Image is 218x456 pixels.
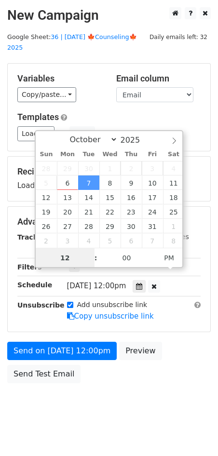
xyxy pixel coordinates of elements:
span: October 13, 2025 [57,190,78,204]
span: November 7, 2025 [142,233,163,248]
h5: Recipients [17,166,201,177]
div: Loading... [17,166,201,191]
span: Sun [36,151,57,158]
span: October 30, 2025 [121,219,142,233]
span: November 2, 2025 [36,233,57,248]
span: October 31, 2025 [142,219,163,233]
h5: Advanced [17,216,201,227]
a: 36 | [DATE] 🍁Counseling🍁 2025 [7,33,137,52]
span: October 5, 2025 [36,175,57,190]
span: November 8, 2025 [163,233,184,248]
span: September 30, 2025 [78,161,99,175]
strong: Tracking [17,233,50,241]
a: Preview [119,342,162,360]
label: UTM Codes [151,232,189,242]
span: October 6, 2025 [57,175,78,190]
span: : [95,248,97,268]
button: Save [69,126,95,141]
span: October 23, 2025 [121,204,142,219]
a: Copy/paste... [17,87,76,102]
span: Mon [57,151,78,158]
span: October 1, 2025 [99,161,121,175]
input: Minute [97,248,156,268]
span: October 28, 2025 [78,219,99,233]
span: November 6, 2025 [121,233,142,248]
a: Copy unsubscribe link [67,312,154,321]
span: October 14, 2025 [78,190,99,204]
span: October 9, 2025 [121,175,142,190]
span: October 29, 2025 [99,219,121,233]
span: October 22, 2025 [99,204,121,219]
strong: Filters [17,263,42,271]
span: October 4, 2025 [163,161,184,175]
span: October 12, 2025 [36,190,57,204]
span: October 3, 2025 [142,161,163,175]
a: Load... [17,126,54,141]
input: Year [118,135,152,145]
strong: Schedule [17,281,52,289]
a: Templates [17,112,59,122]
a: Send on [DATE] 12:00pm [7,342,117,360]
span: October 19, 2025 [36,204,57,219]
span: October 25, 2025 [163,204,184,219]
a: Send Test Email [7,365,81,383]
span: Daily emails left: 32 [146,32,211,42]
span: October 15, 2025 [99,190,121,204]
h5: Email column [116,73,201,84]
span: October 24, 2025 [142,204,163,219]
h2: New Campaign [7,7,211,24]
span: October 17, 2025 [142,190,163,204]
span: Sat [163,151,184,158]
span: September 28, 2025 [36,161,57,175]
span: Tue [78,151,99,158]
small: Google Sheet: [7,33,137,52]
span: October 11, 2025 [163,175,184,190]
span: October 7, 2025 [78,175,99,190]
span: October 16, 2025 [121,190,142,204]
span: October 18, 2025 [163,190,184,204]
span: Click to toggle [156,248,182,268]
a: Daily emails left: 32 [146,33,211,40]
span: Thu [121,151,142,158]
input: Hour [36,248,95,268]
iframe: Chat Widget [170,410,218,456]
span: October 8, 2025 [99,175,121,190]
span: November 3, 2025 [57,233,78,248]
span: October 2, 2025 [121,161,142,175]
h5: Variables [17,73,102,84]
span: November 4, 2025 [78,233,99,248]
span: September 29, 2025 [57,161,78,175]
span: Fri [142,151,163,158]
span: [DATE] 12:00pm [67,282,126,290]
label: Add unsubscribe link [77,300,148,310]
span: November 1, 2025 [163,219,184,233]
span: October 21, 2025 [78,204,99,219]
span: October 26, 2025 [36,219,57,233]
strong: Unsubscribe [17,301,65,309]
span: October 27, 2025 [57,219,78,233]
span: October 10, 2025 [142,175,163,190]
span: October 20, 2025 [57,204,78,219]
span: November 5, 2025 [99,233,121,248]
span: Wed [99,151,121,158]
